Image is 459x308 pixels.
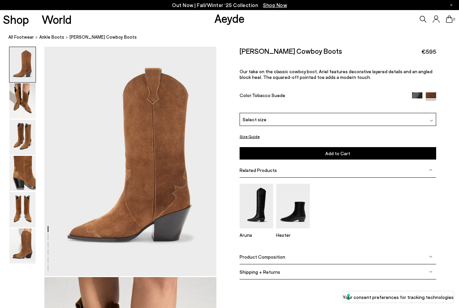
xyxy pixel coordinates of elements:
[429,255,432,258] img: svg%3E
[276,224,310,238] a: Hester Ankle Boots Hester
[430,119,433,122] img: svg%3E
[39,34,64,40] span: ankle boots
[172,1,287,9] p: Out Now | Fall/Winter ‘25 Collection
[70,34,137,41] span: [PERSON_NAME] Cowboy Boots
[240,47,342,55] h2: [PERSON_NAME] Cowboy Boots
[453,17,456,21] span: 0
[276,184,310,228] img: Hester Ankle Boots
[276,232,310,238] p: Hester
[240,167,277,173] span: Related Products
[252,92,285,98] span: Tobacco Suede
[9,47,36,82] img: Ariel Suede Cowboy Boots - Image 1
[9,228,36,264] img: Ariel Suede Cowboy Boots - Image 6
[421,47,436,56] span: €595
[3,13,29,25] a: Shop
[39,34,64,41] a: ankle boots
[214,11,245,25] a: Aeyde
[429,168,432,172] img: svg%3E
[240,269,280,275] span: Shipping + Returns
[42,13,72,25] a: World
[240,69,436,80] p: Our take on the classic cowboy boot, Ariel features decorative layered details and an angled bloc...
[240,224,273,238] a: Aruna Leather Knee-High Cowboy Boots Aruna
[240,92,406,100] div: Color:
[446,15,453,23] a: 0
[343,294,454,301] label: Your consent preferences for tracking technologies
[9,120,36,155] img: Ariel Suede Cowboy Boots - Image 3
[243,116,266,123] span: Select size
[9,156,36,191] img: Ariel Suede Cowboy Boots - Image 4
[8,28,459,47] nav: breadcrumb
[343,291,454,303] button: Your consent preferences for tracking technologies
[429,270,432,273] img: svg%3E
[9,83,36,119] img: Ariel Suede Cowboy Boots - Image 2
[8,34,34,41] a: All Footwear
[9,192,36,227] img: Ariel Suede Cowboy Boots - Image 5
[240,232,273,238] p: Aruna
[240,147,436,160] button: Add to Cart
[240,184,273,228] img: Aruna Leather Knee-High Cowboy Boots
[240,254,285,260] span: Product Composition
[240,132,260,141] button: Size Guide
[263,2,287,8] span: Navigate to /collections/new-in
[325,150,350,156] span: Add to Cart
